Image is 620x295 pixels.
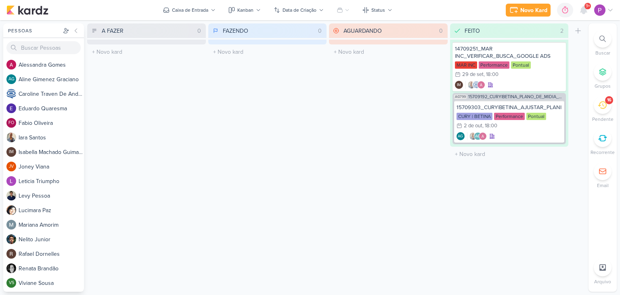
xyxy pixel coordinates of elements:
img: Iara Santos [467,81,475,89]
img: Eduardo Quaresma [6,103,16,113]
div: E d u a r d o Q u a r e s m a [19,104,84,113]
button: Novo Kard [506,4,551,17]
img: Caroline Traven De Andrade [6,89,16,99]
div: Aline Gimenez Graciano [474,132,482,140]
p: JV [9,164,14,169]
div: I a r a S a n t o s [19,133,84,142]
div: N e l i t o J u n i o r [19,235,84,244]
div: , 18:00 [482,123,497,129]
div: Aline Gimenez Graciano [457,132,465,140]
div: Pontual [526,113,546,120]
div: Colaboradores: Iara Santos, Aline Gimenez Graciano, Alessandra Gomes [467,132,487,140]
div: L e t i c i a T r i u m p h o [19,177,84,185]
img: Nelito Junior [6,234,16,244]
div: 16 [607,97,612,103]
li: Ctrl + F [589,30,617,57]
div: M a r i a n a A m o r i m [19,221,84,229]
div: Pessoas [6,27,61,34]
p: Pendente [592,116,614,123]
p: Grupos [595,82,611,90]
div: F a b i o O l i v e i r a [19,119,84,127]
img: Levy Pessoa [6,191,16,200]
div: Criador(a): Aline Gimenez Graciano [457,132,465,140]
p: AG [8,77,15,82]
div: 2 [557,27,567,35]
img: Leticia Triumpho [6,176,16,186]
div: 0 [315,27,325,35]
div: L e v y P e s s o a [19,192,84,200]
div: Pontual [511,61,531,69]
div: Performance [494,113,525,120]
div: 0 [194,27,204,35]
div: 0 [436,27,446,35]
img: Alessandra Gomes [479,132,487,140]
div: MAR INC [455,61,477,69]
div: Fabio Oliveira [6,118,16,128]
img: Mariana Amorim [6,220,16,230]
div: Joney Viana [6,162,16,171]
span: AG799 [454,95,467,99]
div: 14709251_MAR INC_VERIFICAR_BUSCA_GOOGLE ADS [455,45,564,60]
input: + Novo kard [210,46,325,58]
input: + Novo kard [452,148,567,160]
div: Viviane Sousa [6,278,16,288]
img: Iara Santos [469,132,477,140]
span: 15709192_CURY|BETINA_PLANO_DE_MIDIA_OUTUBRO [468,95,565,99]
input: + Novo kard [89,46,204,58]
p: Arquivo [594,278,611,285]
div: , 18:00 [484,72,499,77]
img: Distribuição Time Estratégico [594,4,605,16]
div: L u c i m a r a P a z [19,206,84,215]
div: C a r o l i n e T r a v e n D e A n d r a d e [19,90,84,98]
p: AG [458,135,463,139]
img: Renata Brandão [6,263,16,273]
p: FO [8,121,14,125]
div: J o n e y V i a n a [19,162,84,171]
div: Isabella Machado Guimarães [6,147,16,157]
div: A l e s s a n d r a G o m e s [19,61,84,69]
img: kardz.app [6,5,48,15]
p: IM [9,150,14,154]
p: IM [457,83,461,87]
div: R a f a e l D o r n e l l e s [19,250,84,258]
img: Lucimara Paz [6,205,16,215]
div: Criador(a): Isabella Machado Guimarães [455,81,463,89]
img: Iara Santos [6,133,16,142]
div: 2 de out [464,123,482,129]
div: I s a b e l l a M a c h a d o G u i m a r ã e s [19,148,84,156]
input: Buscar Pessoas [6,41,81,54]
div: R e n a t a B r a n d ã o [19,264,84,273]
img: Alessandra Gomes [6,60,16,70]
div: 29 de set [462,72,484,77]
p: Buscar [595,49,610,57]
div: 15709303_CURY|BETINA_AJUSTAR_PLANILHA_DE_VERBA_V.2 [457,104,562,111]
input: + Novo kard [331,46,446,58]
div: Aline Gimenez Graciano [6,74,16,84]
p: VS [9,281,14,285]
p: AG [475,135,480,139]
div: V i v i a n e S o u s a [19,279,84,287]
img: Alessandra Gomes [477,81,485,89]
p: Recorrente [591,149,615,156]
div: Colaboradores: Iara Santos, Caroline Traven De Andrade, Alessandra Gomes [465,81,485,89]
img: Caroline Traven De Andrade [472,81,480,89]
p: Email [597,182,609,189]
div: A l i n e G i m e n e z G r a c i a n o [19,75,84,84]
div: CURY | BETINA [457,113,492,120]
span: 9+ [586,3,590,9]
div: Performance [479,61,509,69]
div: Isabella Machado Guimarães [455,81,463,89]
div: Novo Kard [520,6,547,15]
img: Rafael Dornelles [6,249,16,259]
